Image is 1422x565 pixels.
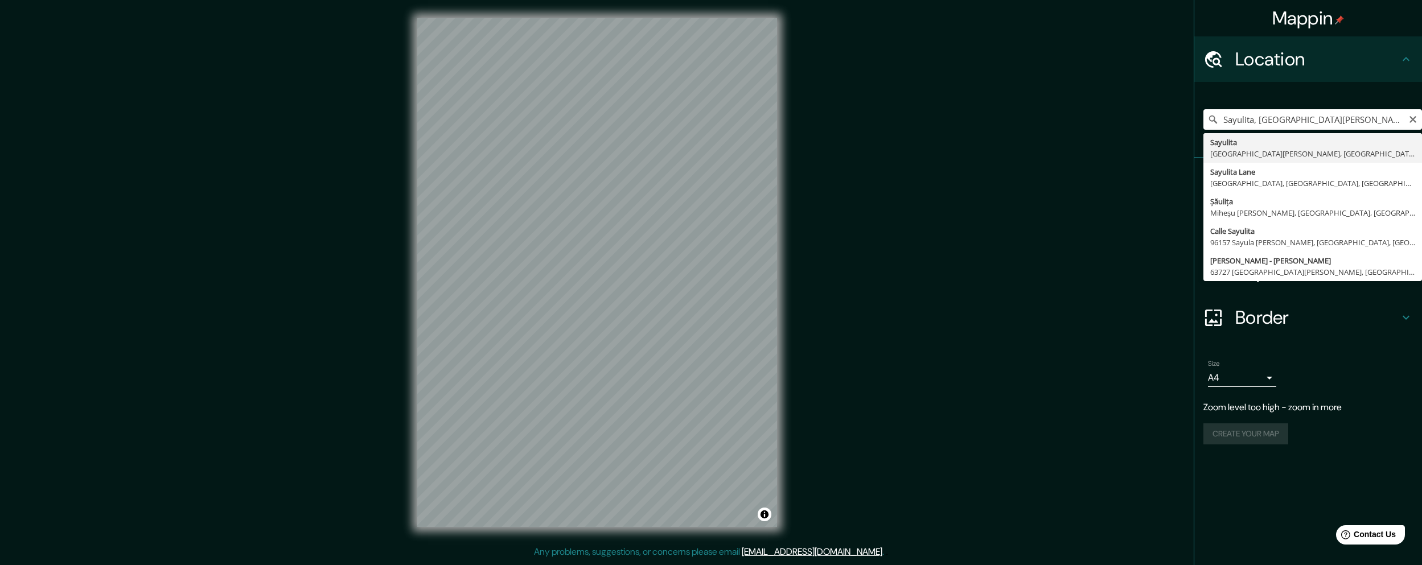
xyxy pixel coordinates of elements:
[1235,306,1399,329] h4: Border
[886,545,888,559] div: .
[534,545,884,559] p: Any problems, suggestions, or concerns please email .
[1335,15,1344,24] img: pin-icon.png
[1210,148,1415,159] div: [GEOGRAPHIC_DATA][PERSON_NAME], [GEOGRAPHIC_DATA], [GEOGRAPHIC_DATA]
[884,545,886,559] div: .
[1208,369,1276,387] div: A4
[1235,261,1399,283] h4: Layout
[1210,137,1415,148] div: Sayulita
[417,18,777,527] canvas: Map
[1210,178,1415,189] div: [GEOGRAPHIC_DATA], [GEOGRAPHIC_DATA], [GEOGRAPHIC_DATA]
[1210,207,1415,218] div: Miheșu [PERSON_NAME], [GEOGRAPHIC_DATA], [GEOGRAPHIC_DATA]
[742,546,882,558] a: [EMAIL_ADDRESS][DOMAIN_NAME]
[1210,237,1415,248] div: 96157 Sayula [PERSON_NAME], [GEOGRAPHIC_DATA], [GEOGRAPHIC_DATA]
[1194,36,1422,82] div: Location
[1272,7,1345,30] h4: Mappin
[1194,158,1422,204] div: Pins
[1203,109,1422,130] input: Pick your city or area
[758,508,771,521] button: Toggle attribution
[1321,521,1409,552] iframe: Help widget launcher
[1210,166,1415,178] div: Sayulita Lane
[1408,113,1417,124] button: Clear
[1208,359,1220,369] label: Size
[1235,48,1399,71] h4: Location
[1210,225,1415,237] div: Calle Sayulita
[1194,295,1422,340] div: Border
[1210,266,1415,278] div: 63727 [GEOGRAPHIC_DATA][PERSON_NAME], [GEOGRAPHIC_DATA], [GEOGRAPHIC_DATA]
[1194,204,1422,249] div: Style
[1210,196,1415,207] div: Șăulița
[1203,401,1413,414] p: Zoom level too high - zoom in more
[1210,255,1415,266] div: [PERSON_NAME] - [PERSON_NAME]
[1194,249,1422,295] div: Layout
